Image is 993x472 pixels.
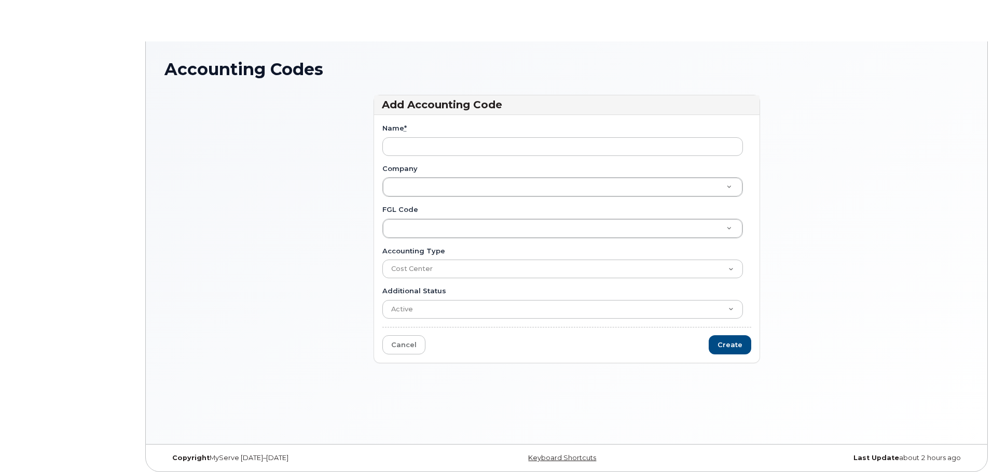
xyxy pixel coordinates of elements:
label: Accounting Type [382,246,445,256]
strong: Last Update [853,454,899,462]
label: Company [382,164,418,174]
abbr: required [404,124,407,132]
h1: Accounting Codes [164,60,969,78]
label: Additional Status [382,286,446,296]
input: Create [709,335,751,354]
a: Keyboard Shortcuts [528,454,596,462]
div: about 2 hours ago [700,454,969,462]
label: FGL Code [382,205,418,214]
label: Name [382,123,407,133]
strong: Copyright [172,454,210,462]
div: MyServe [DATE]–[DATE] [164,454,433,462]
h3: Add Accounting Code [382,98,752,112]
a: Cancel [382,335,425,354]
